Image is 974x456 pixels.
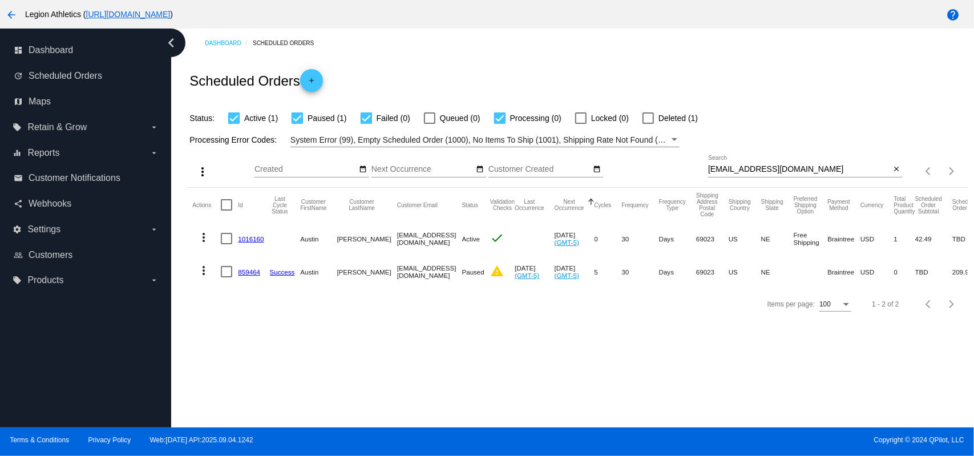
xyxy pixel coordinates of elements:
[13,148,22,158] i: equalizer
[197,231,211,244] mat-icon: more_vert
[5,8,18,22] mat-icon: arrow_back
[14,97,23,106] i: map
[622,222,659,255] mat-cell: 30
[29,96,51,107] span: Maps
[894,188,915,222] mat-header-cell: Total Product Quantity
[13,225,22,234] i: settings
[27,122,87,132] span: Retain & Grow
[515,255,555,288] mat-cell: [DATE]
[918,293,940,316] button: Previous page
[591,111,629,125] span: Locked (0)
[300,255,337,288] mat-cell: Austin
[819,301,851,309] mat-select: Items per page:
[555,222,595,255] mat-cell: [DATE]
[29,45,73,55] span: Dashboard
[14,41,159,59] a: dashboard Dashboard
[337,199,387,211] button: Change sorting for CustomerLastName
[205,34,253,52] a: Dashboard
[27,224,60,235] span: Settings
[595,201,612,208] button: Change sorting for Cycles
[622,201,649,208] button: Change sorting for Frequency
[767,300,815,308] div: Items per page:
[729,255,761,288] mat-cell: US
[253,34,324,52] a: Scheduled Orders
[819,300,831,308] span: 100
[238,235,264,243] a: 1016160
[300,222,337,255] mat-cell: Austin
[14,46,23,55] i: dashboard
[149,225,159,234] i: arrow_drop_down
[25,10,173,19] span: Legion Athletics ( )
[162,34,180,52] i: chevron_left
[14,246,159,264] a: people_outline Customers
[915,255,952,288] mat-cell: TBD
[794,222,828,255] mat-cell: Free Shipping
[29,199,71,209] span: Webhooks
[308,111,346,125] span: Paused (1)
[940,293,963,316] button: Next page
[27,148,59,158] span: Reports
[462,268,484,276] span: Paused
[14,92,159,111] a: map Maps
[490,231,504,245] mat-icon: check
[14,173,23,183] i: email
[659,255,696,288] mat-cell: Days
[593,165,601,174] mat-icon: date_range
[189,135,277,144] span: Processing Error Codes:
[515,272,539,279] a: (GMT-5)
[622,255,659,288] mat-cell: 30
[860,255,894,288] mat-cell: USD
[696,192,718,217] button: Change sorting for ShippingPostcode
[14,251,23,260] i: people_outline
[86,10,171,19] a: [URL][DOMAIN_NAME]
[892,165,900,174] mat-icon: close
[827,255,860,288] mat-cell: Braintree
[490,264,504,278] mat-icon: warning
[595,222,622,255] mat-cell: 0
[894,255,915,288] mat-cell: 0
[872,300,899,308] div: 1 - 2 of 2
[827,222,860,255] mat-cell: Braintree
[555,239,579,246] a: (GMT-5)
[290,133,680,147] mat-select: Filter by Processing Error Codes
[305,76,318,90] mat-icon: add
[595,255,622,288] mat-cell: 5
[894,222,915,255] mat-cell: 1
[10,436,69,444] a: Terms & Conditions
[254,165,357,174] input: Created
[696,222,729,255] mat-cell: 69023
[891,164,903,176] button: Clear
[13,123,22,132] i: local_offer
[149,123,159,132] i: arrow_drop_down
[915,222,952,255] mat-cell: 42.49
[377,111,410,125] span: Failed (0)
[14,67,159,85] a: update Scheduled Orders
[337,222,397,255] mat-cell: [PERSON_NAME]
[761,199,783,211] button: Change sorting for ShippingState
[708,165,891,174] input: Search
[440,111,480,125] span: Queued (0)
[29,250,72,260] span: Customers
[476,165,484,174] mat-icon: date_range
[946,8,960,22] mat-icon: help
[14,195,159,213] a: share Webhooks
[270,196,290,215] button: Change sorting for LastProcessingCycleId
[555,199,584,211] button: Change sorting for NextOccurrenceUtc
[149,148,159,158] i: arrow_drop_down
[27,275,63,285] span: Products
[658,111,698,125] span: Deleted (1)
[238,268,260,276] a: 859464
[761,255,794,288] mat-cell: NE
[860,201,884,208] button: Change sorting for CurrencyIso
[13,276,22,285] i: local_offer
[490,188,515,222] mat-header-cell: Validation Checks
[729,199,751,211] button: Change sorting for ShippingCountry
[497,436,964,444] span: Copyright © 2024 QPilot, LLC
[14,169,159,187] a: email Customer Notifications
[696,255,729,288] mat-cell: 69023
[244,111,278,125] span: Active (1)
[189,69,322,92] h2: Scheduled Orders
[918,160,940,183] button: Previous page
[29,173,120,183] span: Customer Notifications
[827,199,850,211] button: Change sorting for PaymentMethod.Type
